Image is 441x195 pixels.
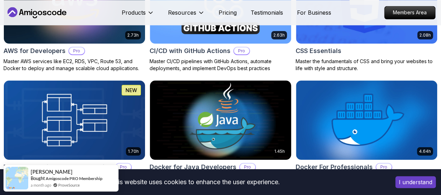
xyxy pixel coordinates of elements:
[419,32,431,38] p: 2.08h
[3,46,66,56] h2: AWS for Developers
[3,80,145,188] a: Database Design & Implementation card1.70hNEWDatabase Design & ImplementationProSkills in databas...
[127,32,139,38] p: 2.73h
[296,162,373,172] h2: Docker For Professionals
[297,8,331,17] a: For Business
[168,8,196,17] p: Resources
[234,47,249,54] p: Pro
[122,8,154,22] button: Products
[296,58,438,72] p: Master the fundamentals of CSS and bring your websites to life with style and structure.
[274,149,285,154] p: 1.45h
[219,8,237,17] a: Pricing
[146,78,295,162] img: Docker for Java Developers card
[150,58,291,72] p: Master CI/CD pipelines with GitHub Actions, automate deployments, and implement DevOps best pract...
[150,80,291,195] a: Docker for Java Developers card1.45hDocker for Java DevelopersProMaster Docker to containerize an...
[296,80,438,195] a: Docker For Professionals card4.64hDocker For ProfessionalsProLearn Docker and containerization to...
[376,164,391,171] p: Pro
[31,175,45,181] span: Bought
[122,8,146,17] p: Products
[31,182,51,188] span: a month ago
[128,149,139,154] p: 1.70h
[296,46,341,56] h2: CSS Essentials
[31,169,73,175] span: [PERSON_NAME]
[69,47,84,54] p: Pro
[395,176,436,188] button: Accept cookies
[251,8,283,17] a: Testimonials
[150,162,236,172] h2: Docker for Java Developers
[168,8,205,22] button: Resources
[5,174,385,190] div: This website uses cookies to enhance the user experience.
[240,164,255,171] p: Pro
[6,167,28,189] img: provesource social proof notification image
[150,46,230,56] h2: CI/CD with GitHub Actions
[419,149,431,154] p: 4.64h
[116,164,131,171] p: Pro
[3,162,112,172] h2: Database Design & Implementation
[126,87,137,93] p: NEW
[4,81,145,160] img: Database Design & Implementation card
[384,6,435,19] a: Members Area
[3,58,145,72] p: Master AWS services like EC2, RDS, VPC, Route 53, and Docker to deploy and manage scalable cloud ...
[58,182,80,188] a: ProveSource
[296,81,437,160] img: Docker For Professionals card
[46,176,102,181] a: Amigoscode PRO Membership
[273,32,285,38] p: 2.63h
